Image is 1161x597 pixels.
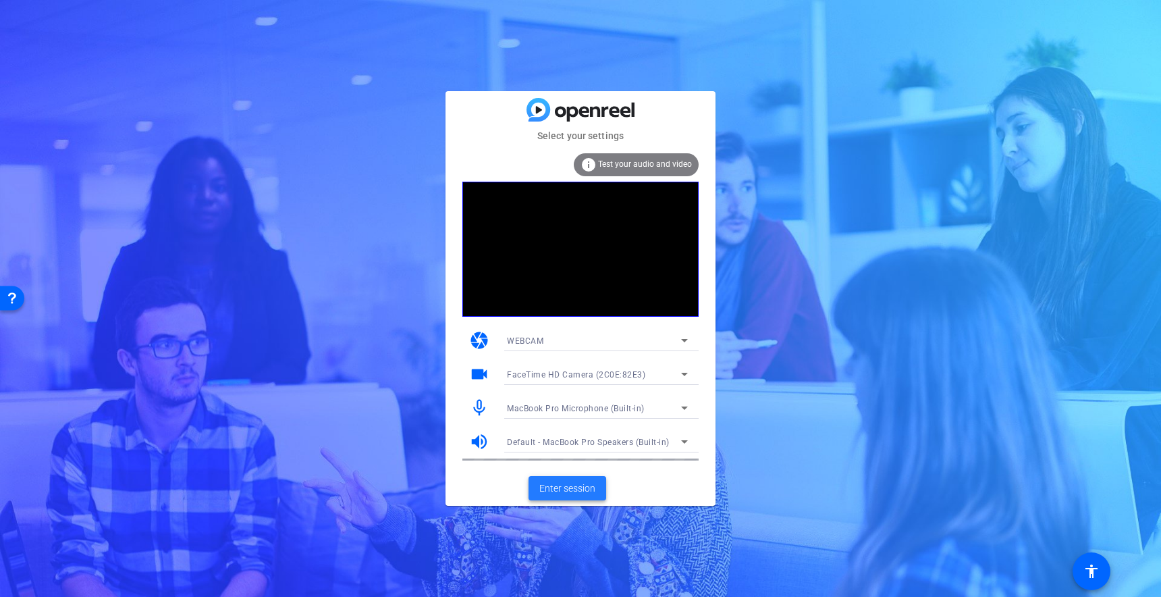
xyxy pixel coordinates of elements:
span: FaceTime HD Camera (2C0E:82E3) [507,370,645,380]
span: Enter session [539,482,595,496]
span: Default - MacBook Pro Speakers (Built-in) [507,438,670,447]
mat-icon: volume_up [469,432,489,452]
img: blue-gradient.svg [526,98,634,122]
span: WEBCAM [507,336,543,346]
mat-icon: mic_none [469,398,489,418]
mat-icon: camera [469,330,489,351]
button: Enter session [529,476,606,500]
mat-card-subtitle: Select your settings [446,128,715,143]
span: Test your audio and video [598,159,692,169]
mat-icon: videocam [469,364,489,384]
span: MacBook Pro Microphone (Built-in) [507,404,645,413]
mat-icon: info [580,157,597,173]
mat-icon: accessibility [1083,563,1100,579]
